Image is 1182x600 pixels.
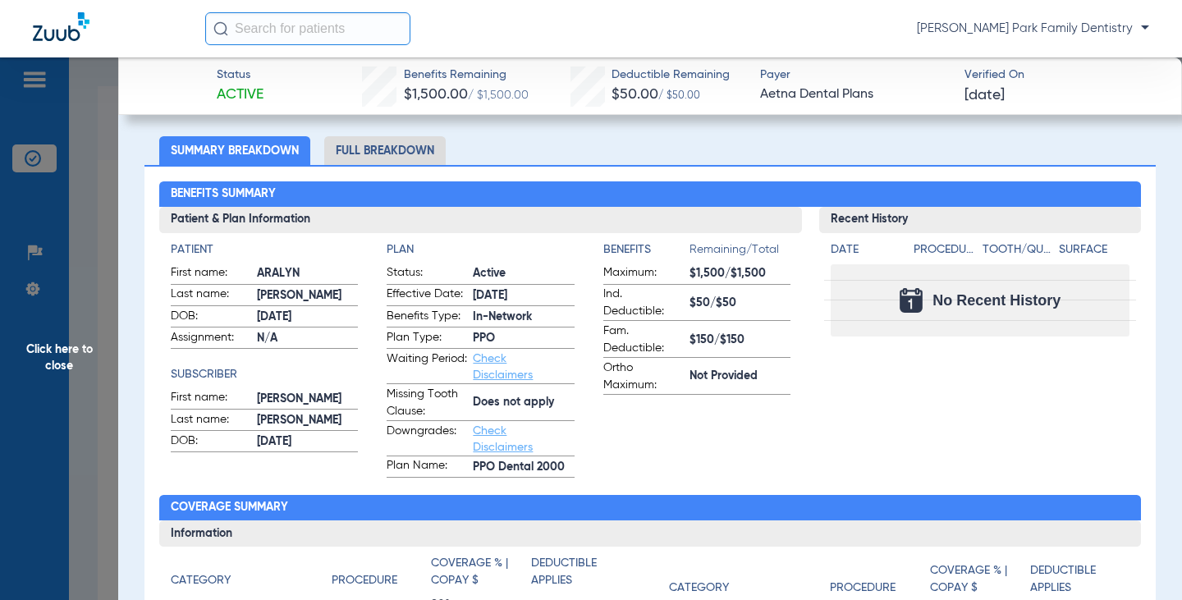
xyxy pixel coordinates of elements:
app-breakdown-title: Deductible Applies [531,555,631,595]
li: Full Breakdown [324,136,446,165]
h4: Procedure [830,579,896,597]
span: First name: [171,389,251,409]
span: Last name: [171,411,251,431]
h4: Coverage % | Copay $ [431,555,522,589]
h4: Coverage % | Copay $ [930,562,1021,597]
h4: Category [171,572,231,589]
span: Fam. Deductible: [603,323,684,357]
span: PPO Dental 2000 [473,459,574,476]
span: Aetna Dental Plans [760,85,951,105]
span: Benefits Remaining [404,66,529,84]
h4: Subscriber [171,366,358,383]
span: [PERSON_NAME] [257,391,358,408]
app-breakdown-title: Benefits [603,241,689,264]
span: Benefits Type: [387,308,467,327]
h4: Date [831,241,900,259]
h2: Benefits Summary [159,181,1141,208]
span: Ind. Deductible: [603,286,684,320]
span: N/A [257,330,358,347]
app-breakdown-title: Coverage % | Copay $ [431,555,531,595]
h4: Plan [387,241,574,259]
h4: Benefits [603,241,689,259]
a: Check Disclaimers [473,425,533,453]
span: In-Network [473,309,574,326]
span: Assignment: [171,329,251,349]
span: [DATE] [257,309,358,326]
span: Plan Type: [387,329,467,349]
h4: Tooth/Quad [983,241,1053,259]
span: Status: [387,264,467,284]
span: Payer [760,66,951,84]
app-breakdown-title: Procedure [914,241,976,264]
span: / $1,500.00 [468,89,529,101]
h4: Surface [1059,241,1129,259]
app-breakdown-title: Tooth/Quad [983,241,1053,264]
span: Remaining/Total [689,241,790,264]
app-breakdown-title: Procedure [332,555,432,595]
span: [DATE] [473,287,574,305]
span: [DATE] [964,85,1005,106]
span: DOB: [171,433,251,452]
a: Check Disclaimers [473,353,533,381]
span: [PERSON_NAME] [257,412,358,429]
span: $150/$150 [689,332,790,349]
h3: Recent History [819,207,1141,233]
h4: Category [669,579,729,597]
span: [PERSON_NAME] Park Family Dentistry [917,21,1149,37]
app-breakdown-title: Surface [1059,241,1129,264]
img: Search Icon [213,21,228,36]
span: No Recent History [932,292,1061,309]
span: Not Provided [689,368,790,385]
span: Does not apply [473,394,574,411]
span: $50/$50 [689,295,790,312]
span: Waiting Period: [387,350,467,383]
span: DOB: [171,308,251,327]
span: / $50.00 [658,91,700,101]
h4: Procedure [332,572,397,589]
span: $50.00 [612,87,658,102]
span: PPO [473,330,574,347]
app-breakdown-title: Date [831,241,900,264]
span: $1,500/$1,500 [689,265,790,282]
span: Active [473,265,574,282]
span: Missing Tooth Clause: [387,386,467,420]
img: Zuub Logo [33,12,89,41]
span: Status [217,66,263,84]
span: ARALYN [257,265,358,282]
h2: Coverage Summary [159,495,1141,521]
span: Ortho Maximum: [603,360,684,394]
h4: Deductible Applies [531,555,622,589]
h3: Information [159,520,1141,547]
span: Downgrades: [387,423,467,456]
span: [DATE] [257,433,358,451]
h3: Patient & Plan Information [159,207,802,233]
app-breakdown-title: Category [171,555,332,595]
span: Last name: [171,286,251,305]
h4: Deductible Applies [1030,562,1121,597]
span: Plan Name: [387,457,467,477]
span: Verified On [964,66,1155,84]
span: Active [217,85,263,105]
span: First name: [171,264,251,284]
span: [PERSON_NAME] [257,287,358,305]
span: $1,500.00 [404,87,468,102]
input: Search for patients [205,12,410,45]
span: Deductible Remaining [612,66,730,84]
span: Maximum: [603,264,684,284]
h4: Patient [171,241,358,259]
li: Summary Breakdown [159,136,310,165]
h4: Procedure [914,241,976,259]
img: Calendar [900,288,923,313]
span: Effective Date: [387,286,467,305]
